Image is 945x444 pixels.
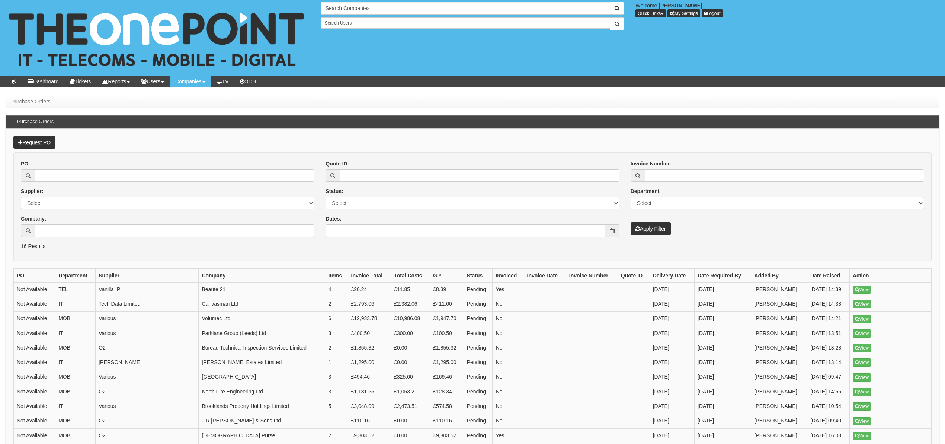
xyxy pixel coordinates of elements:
[695,385,751,399] td: [DATE]
[55,312,96,326] td: MOB
[14,428,55,443] td: Not Available
[430,297,464,311] td: £411.00
[807,326,849,341] td: [DATE] 13:51
[464,370,493,385] td: Pending
[21,242,924,250] p: 16 Results
[566,268,618,282] th: Invoice Number
[391,355,430,370] td: £0.00
[348,355,391,370] td: £1,295.00
[695,282,751,297] td: [DATE]
[650,341,694,355] td: [DATE]
[695,341,751,355] td: [DATE]
[493,355,524,370] td: No
[96,268,199,282] th: Supplier
[391,399,430,414] td: £2,473.51
[348,297,391,311] td: £2,793.06
[21,187,44,195] label: Supplier:
[464,399,493,414] td: Pending
[13,136,55,149] a: Request PO
[650,312,694,326] td: [DATE]
[807,355,849,370] td: [DATE] 13:14
[55,282,96,297] td: TEL
[21,215,46,222] label: Company:
[650,399,694,414] td: [DATE]
[751,428,807,443] td: [PERSON_NAME]
[14,414,55,428] td: Not Available
[55,326,96,341] td: IT
[751,282,807,297] td: [PERSON_NAME]
[751,341,807,355] td: [PERSON_NAME]
[391,297,430,311] td: £2,382.06
[430,282,464,297] td: £8.39
[199,282,325,297] td: Beaute 21
[14,355,55,370] td: Not Available
[199,414,325,428] td: J R [PERSON_NAME] & Sons Ltd
[14,326,55,341] td: Not Available
[853,344,871,352] a: View
[493,428,524,443] td: Yes
[391,414,430,428] td: £0.00
[807,370,849,385] td: [DATE] 09:47
[96,341,199,355] td: O2
[751,399,807,414] td: [PERSON_NAME]
[348,385,391,399] td: £1,181.55
[695,268,751,282] th: Date Required By
[695,355,751,370] td: [DATE]
[96,370,199,385] td: Various
[199,370,325,385] td: [GEOGRAPHIC_DATA]
[391,312,430,326] td: £10,986.08
[348,399,391,414] td: £3,048.09
[853,286,871,294] a: View
[667,9,700,17] a: My Settings
[199,385,325,399] td: North Fire Engineering Ltd
[325,399,348,414] td: 5
[199,268,325,282] th: Company
[853,373,871,382] a: View
[430,370,464,385] td: £169.46
[751,268,807,282] th: Added By
[64,76,97,87] a: Tickets
[96,414,199,428] td: O2
[430,428,464,443] td: £9,803.52
[211,76,234,87] a: TV
[650,297,694,311] td: [DATE]
[348,370,391,385] td: £494.46
[325,326,348,341] td: 3
[853,358,871,367] a: View
[348,326,391,341] td: £400.50
[199,326,325,341] td: Parklane Group (Leeds) Ltd
[807,312,849,326] td: [DATE] 14:21
[430,385,464,399] td: £128.34
[348,282,391,297] td: £20.24
[702,9,723,17] a: Logout
[348,414,391,428] td: £110.16
[325,355,348,370] td: 1
[464,268,493,282] th: Status
[14,282,55,297] td: Not Available
[493,326,524,341] td: No
[635,9,666,17] button: Quick Links
[325,341,348,355] td: 2
[55,341,96,355] td: MOB
[199,341,325,355] td: Bureau Technical Inspection Services Limited
[55,414,96,428] td: MOB
[464,428,493,443] td: Pending
[430,341,464,355] td: £1,855.32
[55,399,96,414] td: IT
[807,268,849,282] th: Date Raised
[96,312,199,326] td: Various
[853,388,871,396] a: View
[650,428,694,443] td: [DATE]
[96,385,199,399] td: O2
[199,399,325,414] td: Brooklands Property Holdings Limited
[853,315,871,323] a: View
[464,355,493,370] td: Pending
[14,268,55,282] th: PO
[807,428,849,443] td: [DATE] 16:03
[807,385,849,399] td: [DATE] 14:56
[325,370,348,385] td: 3
[631,187,660,195] label: Department
[464,312,493,326] td: Pending
[391,370,430,385] td: £325.00
[695,312,751,326] td: [DATE]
